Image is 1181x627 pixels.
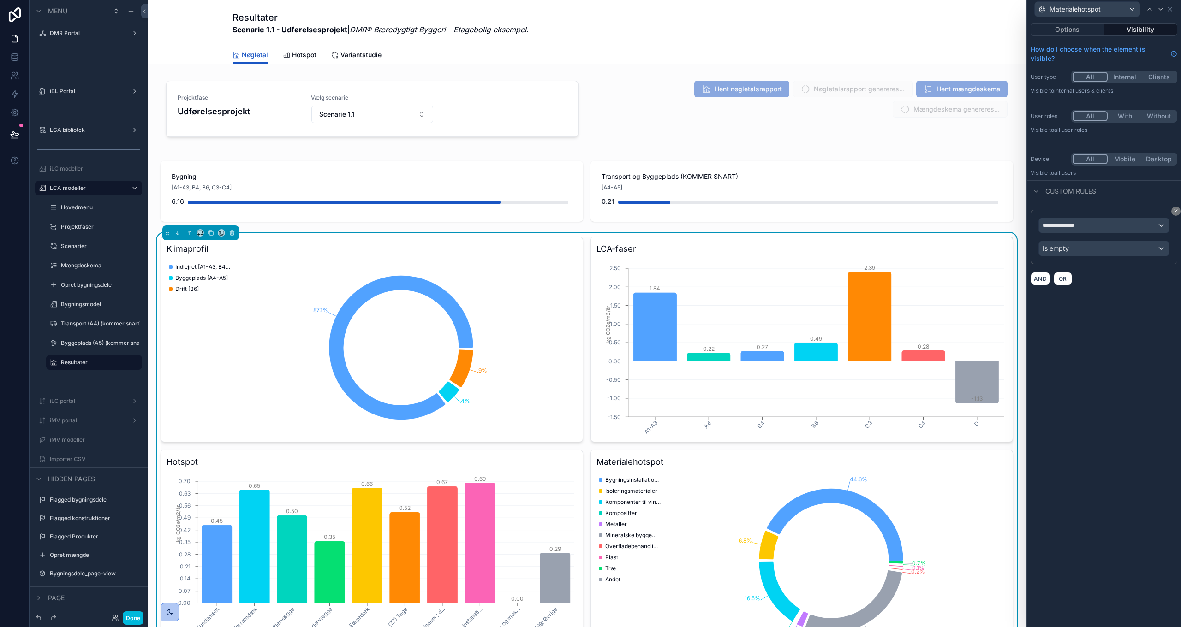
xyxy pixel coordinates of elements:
label: LCA modeller [50,184,124,192]
button: All [1073,111,1108,121]
tspan: 0.52 [399,504,411,511]
span: Is empty [1043,244,1069,253]
tspan: C3 [863,420,873,430]
tspan: kg CO2e/m2/år [175,505,181,542]
button: Mobile [1108,154,1142,164]
label: Scenarier [61,243,137,250]
span: Overfladebehandlinger [605,543,661,550]
span: Menu [48,6,67,16]
tspan: -0.50 [606,376,621,383]
tspan: 0.50 [286,508,298,515]
label: Opret bygningsdele [61,281,137,289]
h3: Materialehotspot [596,455,1007,468]
a: Transport (A4) (kommer snart) [61,320,140,327]
span: Andet [605,576,620,583]
button: Materialehotspot [1034,1,1140,17]
label: iLC portal [50,397,124,405]
span: Byggeplads [A4-A5] [175,274,228,282]
a: Hotspot [283,47,316,65]
p: Visible to [1031,126,1177,134]
span: How do I choose when the element is visible? [1031,45,1167,63]
label: Bygningsmodel [61,301,137,308]
button: OR [1054,272,1072,285]
label: Mængdeskema [61,262,137,269]
a: Flagged Produkter [50,533,137,540]
tspan: 0.49 [810,335,822,342]
tspan: 0.28 [179,551,191,558]
a: How do I choose when the element is visible? [1031,45,1177,63]
label: Resultater [61,359,137,366]
tspan: 4% [461,397,470,404]
span: Drift [B6] [175,285,199,293]
tspan: 0.66 [361,480,373,487]
label: Device [1031,155,1068,163]
span: Custom rules [1045,187,1096,196]
span: all users [1054,169,1076,176]
span: Komponenter til vinduer og glasfacader [605,498,661,506]
span: Internal users & clients [1054,87,1113,94]
tspan: 0.00 [178,599,191,606]
button: Desktop [1142,154,1176,164]
tspan: D [973,420,981,427]
tspan: -1.50 [608,414,621,420]
tspan: 2.00 [609,284,621,290]
button: AND [1031,272,1050,285]
strong: Scenarie 1.1 - Udførelsesprojekt [233,25,347,34]
h3: Hotspot [167,455,577,468]
tspan: 6.8% [739,537,752,544]
tspan: 0.63 [179,490,191,497]
h1: Resultater [233,11,529,24]
tspan: 0.21 [180,563,191,570]
label: Byggeplads (A5) (kommer snart) [61,339,140,347]
tspan: 1.00 [610,320,621,327]
span: | . [233,24,529,35]
label: Flagged konstruktioner [50,515,137,522]
span: Metaller [605,521,627,528]
span: Bygningsinstallationer [605,476,661,484]
button: Without [1142,111,1176,121]
label: Opret mængde [50,551,137,559]
label: DMR Portal [50,30,124,37]
tspan: 1.84 [650,285,660,292]
h3: LCA-faser [596,243,1007,255]
tspan: 0.45 [211,517,223,524]
tspan: 0.2% [911,568,925,575]
tspan: A1-A3 [643,420,659,436]
div: chart [596,259,1007,436]
label: LCA bibliotek [50,126,124,134]
tspan: 0.56 [179,502,191,509]
a: Projektfaser [61,223,137,231]
a: Bygningsdele_page-view [50,570,137,577]
button: Is empty [1038,241,1169,256]
label: Hovedmenu [61,204,137,211]
tspan: -1.00 [607,395,621,402]
span: Træ [605,565,616,572]
tspan: 0.14 [180,575,191,582]
span: Page [48,593,65,603]
button: Clients [1142,72,1176,82]
tspan: 0.42 [179,526,191,533]
label: iMV portal [50,417,124,424]
tspan: 0.00 [511,595,524,602]
p: Visible to [1031,169,1177,177]
a: Nøgletal [233,47,268,64]
span: OR [1057,275,1069,282]
tspan: 1.50 [610,302,621,309]
tspan: B4 [756,420,766,430]
tspan: 0.65 [249,482,260,489]
button: Internal [1108,72,1142,82]
label: iBL Portal [50,88,124,95]
tspan: B6 [810,420,820,429]
tspan: 0.1% [912,564,925,571]
tspan: 2.39 [864,264,875,271]
button: All [1073,72,1108,82]
tspan: 44.6% [850,476,867,483]
span: Hidden pages [48,474,95,484]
